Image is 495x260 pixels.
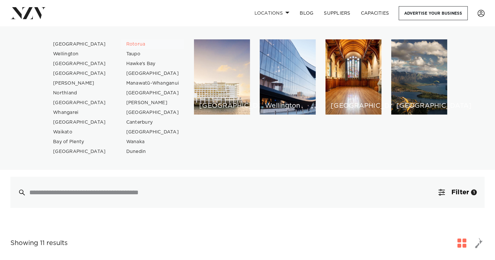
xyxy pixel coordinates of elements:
[121,88,185,98] a: [GEOGRAPHIC_DATA]
[48,117,111,127] a: [GEOGRAPHIC_DATA]
[48,147,111,157] a: [GEOGRAPHIC_DATA]
[194,39,250,115] a: Auckland venues [GEOGRAPHIC_DATA]
[48,49,111,59] a: Wellington
[121,147,185,157] a: Dunedin
[249,6,295,20] a: Locations
[48,88,111,98] a: Northland
[121,78,185,88] a: Manawatū-Whanganui
[121,59,185,69] a: Hawke's Bay
[121,137,185,147] a: Wanaka
[10,238,68,248] div: Showing 11 results
[121,69,185,78] a: [GEOGRAPHIC_DATA]
[121,49,185,59] a: Taupo
[48,69,111,78] a: [GEOGRAPHIC_DATA]
[199,103,245,109] h6: [GEOGRAPHIC_DATA]
[265,103,310,109] h6: Wellington
[121,98,185,108] a: [PERSON_NAME]
[451,189,469,196] span: Filter
[431,177,485,208] button: Filter1
[48,98,111,108] a: [GEOGRAPHIC_DATA]
[319,6,355,20] a: SUPPLIERS
[48,127,111,137] a: Waikato
[325,39,381,115] a: Christchurch venues [GEOGRAPHIC_DATA]
[10,7,46,19] img: nzv-logo.png
[331,103,376,109] h6: [GEOGRAPHIC_DATA]
[48,108,111,117] a: Whangarei
[399,6,468,20] a: Advertise your business
[48,137,111,147] a: Bay of Plenty
[295,6,319,20] a: BLOG
[396,103,442,109] h6: [GEOGRAPHIC_DATA]
[48,39,111,49] a: [GEOGRAPHIC_DATA]
[121,39,185,49] a: Rotorua
[48,78,111,88] a: [PERSON_NAME]
[260,39,316,115] a: Wellington venues Wellington
[391,39,447,115] a: Queenstown venues [GEOGRAPHIC_DATA]
[121,108,185,117] a: [GEOGRAPHIC_DATA]
[48,59,111,69] a: [GEOGRAPHIC_DATA]
[121,127,185,137] a: [GEOGRAPHIC_DATA]
[471,189,477,195] div: 1
[121,117,185,127] a: Canterbury
[356,6,394,20] a: Capacities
